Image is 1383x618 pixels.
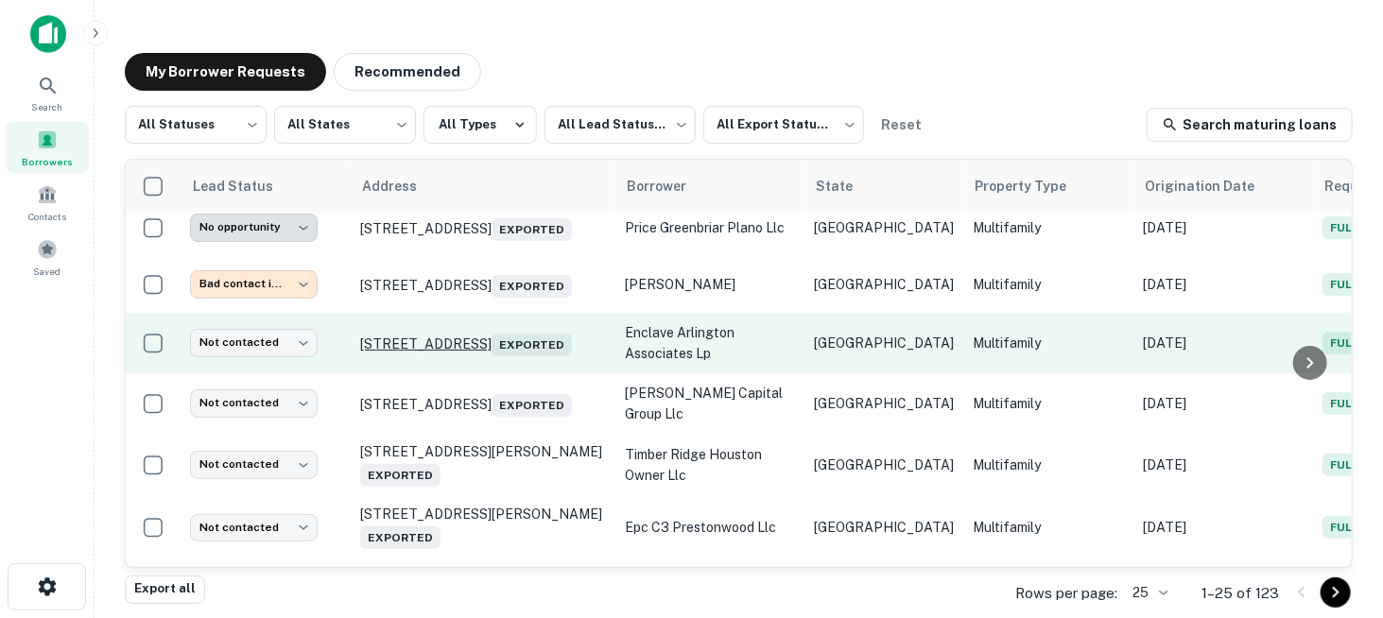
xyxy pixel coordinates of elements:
p: [GEOGRAPHIC_DATA] [814,274,954,295]
span: Contacts [28,209,66,224]
a: Search [6,67,89,118]
th: Property Type [963,160,1133,213]
div: All Statuses [125,100,267,149]
div: No opportunity [190,214,318,241]
span: Search [32,99,63,114]
div: Not contacted [190,389,318,417]
div: Not contacted [190,329,318,356]
span: Exported [492,394,572,417]
span: Exported [492,334,572,356]
p: [DATE] [1143,274,1304,295]
button: Go to next page [1321,577,1351,608]
p: price greenbriar plano llc [625,217,795,238]
th: Borrower [615,160,804,213]
p: timber ridge houston owner llc [625,444,795,486]
p: Multifamily [973,217,1124,238]
th: State [804,160,963,213]
div: Bad contact info [190,270,318,298]
p: [STREET_ADDRESS] [360,271,606,298]
p: Multifamily [973,455,1124,475]
p: [DATE] [1143,393,1304,414]
div: All Lead Statuses [545,100,696,149]
span: Exported [360,526,441,549]
span: Exported [492,218,572,241]
p: [GEOGRAPHIC_DATA] [814,517,954,538]
p: [DATE] [1143,455,1304,475]
p: [STREET_ADDRESS][PERSON_NAME] [360,443,606,487]
th: Address [351,160,615,213]
span: State [816,175,877,197]
th: Lead Status [181,160,351,213]
span: Borrower [627,175,711,197]
span: Exported [360,464,441,487]
p: [STREET_ADDRESS] [360,330,606,356]
a: Borrowers [6,122,89,173]
div: 25 [1125,579,1171,607]
p: [PERSON_NAME] capital group llc [625,383,795,424]
p: [STREET_ADDRESS] [360,215,606,241]
button: My Borrower Requests [125,53,326,91]
div: Not contacted [190,514,318,541]
button: All Types [424,106,537,144]
p: [GEOGRAPHIC_DATA] [814,393,954,414]
p: [DATE] [1143,333,1304,353]
span: Origination Date [1145,175,1279,197]
div: Not contacted [190,451,318,478]
span: Property Type [975,175,1091,197]
p: enclave arlington associates lp [625,322,795,364]
p: [GEOGRAPHIC_DATA] [814,333,954,353]
p: [GEOGRAPHIC_DATA] [814,217,954,238]
p: Multifamily [973,333,1124,353]
button: Reset [872,106,932,144]
div: All States [274,100,416,149]
p: [PERSON_NAME] [625,274,795,295]
p: Multifamily [973,517,1124,538]
p: 1–25 of 123 [1201,582,1279,605]
p: Multifamily [973,274,1124,295]
img: capitalize-icon.png [30,15,66,53]
p: [GEOGRAPHIC_DATA] [814,455,954,475]
th: Origination Date [1133,160,1313,213]
a: Contacts [6,177,89,228]
span: Saved [34,264,61,279]
span: Exported [492,275,572,298]
p: [DATE] [1143,217,1304,238]
span: Borrowers [22,154,73,169]
p: Multifamily [973,393,1124,414]
p: [STREET_ADDRESS][PERSON_NAME] [360,506,606,549]
button: Recommended [334,53,481,91]
p: epc c3 prestonwood llc [625,517,795,538]
a: Saved [6,232,89,283]
a: Search maturing loans [1147,108,1353,142]
p: [DATE] [1143,517,1304,538]
div: All Export Statuses [703,100,864,149]
p: Rows per page: [1015,582,1117,605]
button: Export all [125,575,205,604]
p: [STREET_ADDRESS] [360,390,606,417]
span: Lead Status [192,175,298,197]
span: Address [362,175,441,197]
